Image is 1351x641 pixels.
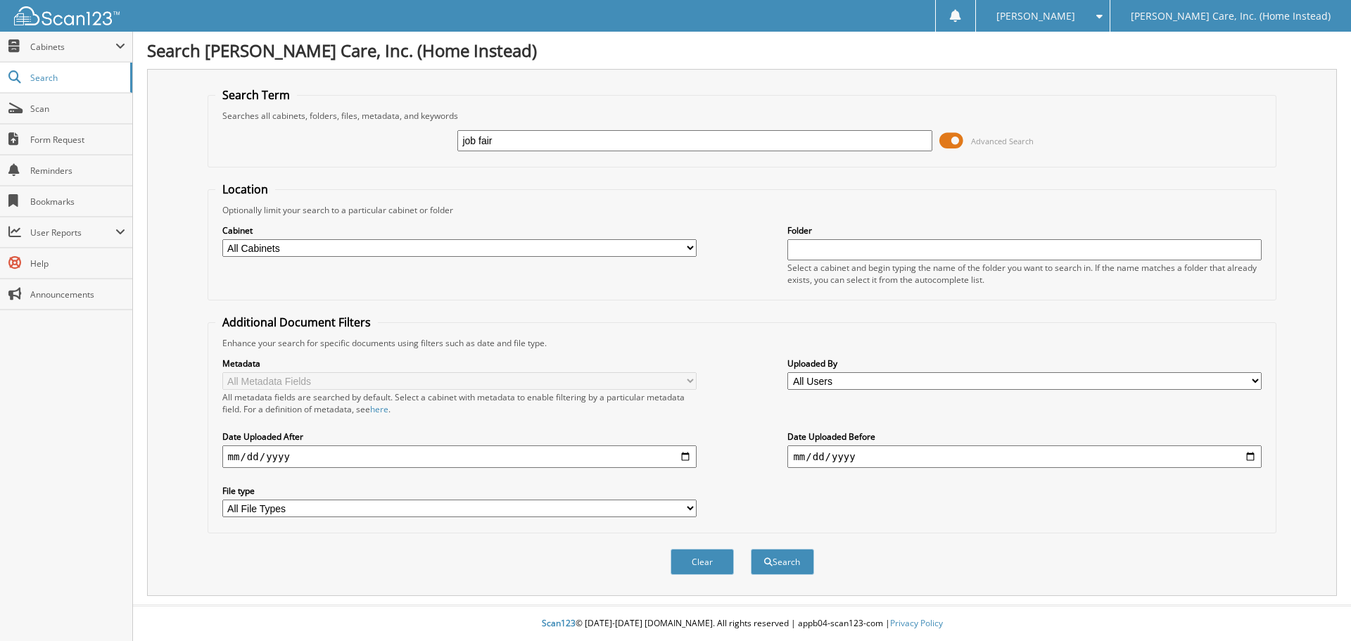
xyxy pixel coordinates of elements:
[30,134,125,146] span: Form Request
[215,337,1269,349] div: Enhance your search for specific documents using filters such as date and file type.
[30,41,115,53] span: Cabinets
[890,617,943,629] a: Privacy Policy
[30,103,125,115] span: Scan
[215,315,378,330] legend: Additional Document Filters
[787,431,1262,443] label: Date Uploaded Before
[222,431,697,443] label: Date Uploaded After
[30,196,125,208] span: Bookmarks
[222,391,697,415] div: All metadata fields are searched by default. Select a cabinet with metadata to enable filtering b...
[971,136,1034,146] span: Advanced Search
[133,607,1351,641] div: © [DATE]-[DATE] [DOMAIN_NAME]. All rights reserved | appb04-scan123-com |
[787,262,1262,286] div: Select a cabinet and begin typing the name of the folder you want to search in. If the name match...
[222,224,697,236] label: Cabinet
[370,403,388,415] a: here
[30,288,125,300] span: Announcements
[215,204,1269,216] div: Optionally limit your search to a particular cabinet or folder
[1131,12,1331,20] span: [PERSON_NAME] Care, Inc. (Home Instead)
[30,165,125,177] span: Reminders
[215,87,297,103] legend: Search Term
[215,182,275,197] legend: Location
[147,39,1337,62] h1: Search [PERSON_NAME] Care, Inc. (Home Instead)
[996,12,1075,20] span: [PERSON_NAME]
[787,445,1262,468] input: end
[222,357,697,369] label: Metadata
[751,549,814,575] button: Search
[30,227,115,239] span: User Reports
[542,617,576,629] span: Scan123
[30,72,123,84] span: Search
[787,224,1262,236] label: Folder
[215,110,1269,122] div: Searches all cabinets, folders, files, metadata, and keywords
[14,6,120,25] img: scan123-logo-white.svg
[787,357,1262,369] label: Uploaded By
[671,549,734,575] button: Clear
[222,445,697,468] input: start
[30,258,125,269] span: Help
[222,485,697,497] label: File type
